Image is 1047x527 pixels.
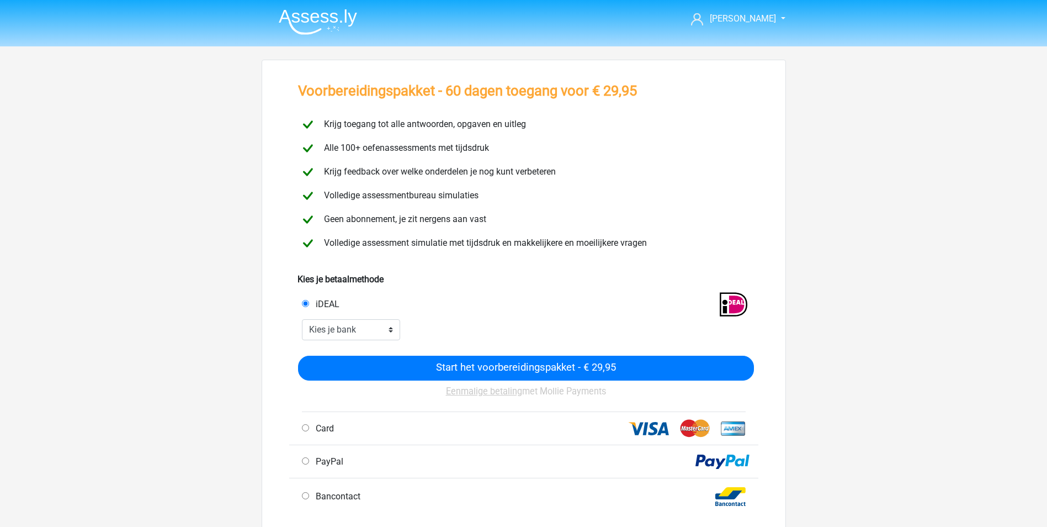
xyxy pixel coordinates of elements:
span: Volledige assessmentbureau simulaties [320,190,479,201]
img: checkmark [298,115,317,134]
img: checkmark [298,139,317,158]
span: Krijg toegang tot alle antwoorden, opgaven en uitleg [320,119,526,129]
span: iDEAL [311,299,339,309]
a: [PERSON_NAME] [687,12,777,25]
img: checkmark [298,186,317,205]
u: Eenmalige betaling [446,386,522,397]
span: Krijg feedback over welke onderdelen je nog kunt verbeteren [320,166,556,177]
img: checkmark [298,162,317,182]
img: checkmark [298,234,317,253]
span: [PERSON_NAME] [710,13,776,24]
input: Start het voorbereidingspakket - € 29,95 [298,356,754,381]
span: Alle 100+ oefenassessments met tijdsdruk [320,143,489,153]
span: Volledige assessment simulatie met tijdsdruk en makkelijkere en moeilijkere vragen [320,238,647,248]
b: Kies je betaalmethode [297,274,384,284]
div: met Mollie Payments [298,381,754,412]
h3: Voorbereidingspakket - 60 dagen toegang voor € 29,95 [298,82,637,99]
img: Assessly [279,9,357,35]
span: PayPal [311,456,343,467]
img: checkmark [298,210,317,229]
span: Geen abonnement, je zit nergens aan vast [320,214,486,224]
span: Card [311,423,334,434]
span: Bancontact [311,491,360,502]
